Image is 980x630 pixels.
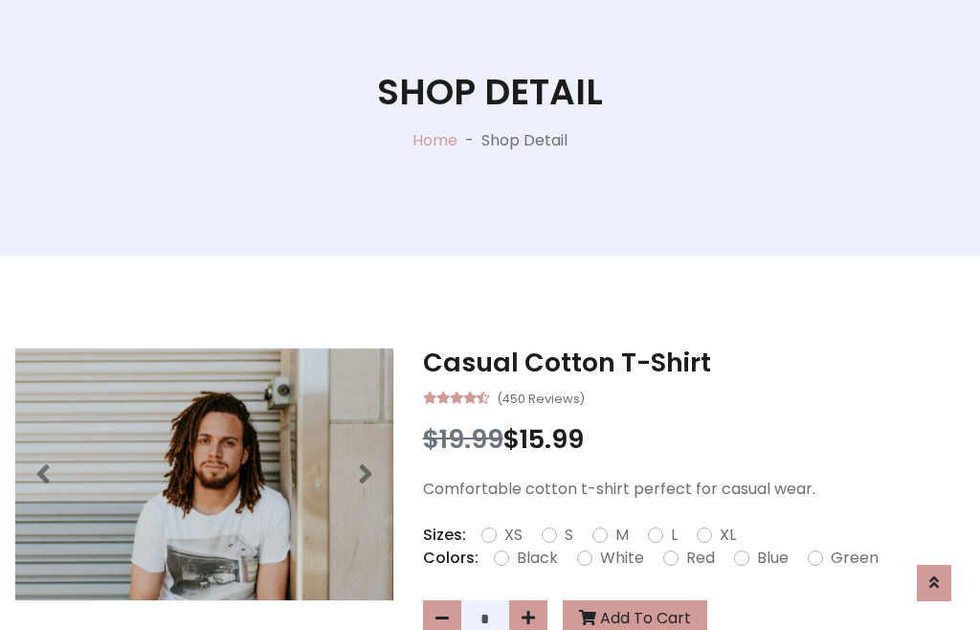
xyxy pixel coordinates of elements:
h1: Shop Detail [377,71,603,114]
p: - [457,129,481,152]
label: Blue [757,547,789,570]
p: Comfortable cotton t-shirt perfect for casual wear. [423,478,966,501]
label: S [565,524,573,547]
label: Green [831,547,879,570]
span: 15.99 [520,421,584,457]
h3: Casual Cotton T-Shirt [423,348,966,378]
a: Home [412,129,457,151]
img: Image [15,349,393,600]
label: White [600,547,644,570]
label: M [615,524,629,547]
label: XS [504,524,523,547]
label: Black [517,547,558,570]
label: XL [720,524,736,547]
p: Shop Detail [481,129,568,152]
p: Colors: [423,547,479,570]
label: L [671,524,678,547]
small: (450 Reviews) [497,386,585,409]
span: $19.99 [423,421,503,457]
p: Sizes: [423,524,466,547]
label: Red [686,547,715,570]
h3: $ [423,424,966,455]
